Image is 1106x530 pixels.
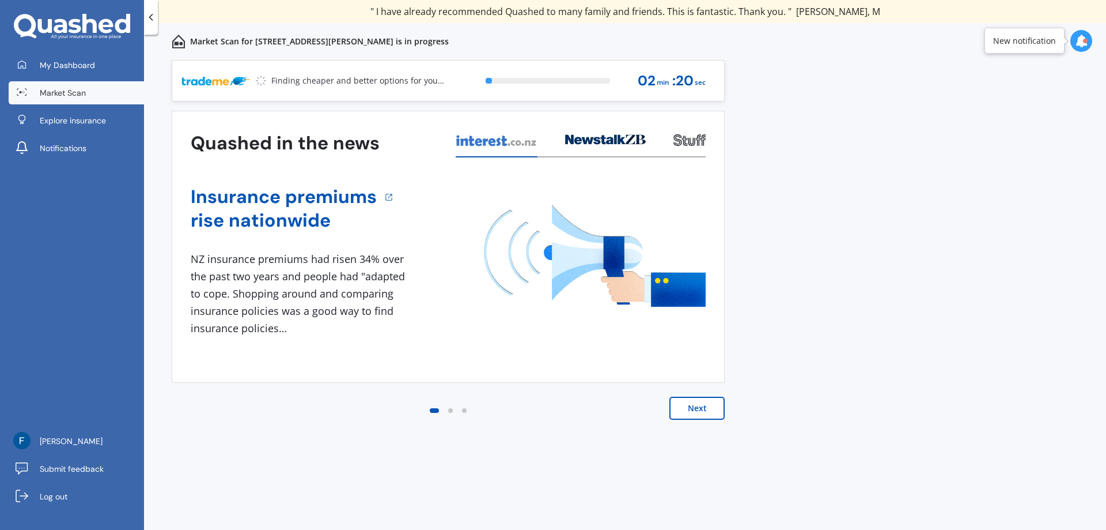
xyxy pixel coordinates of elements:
p: Finding cheaper and better options for you... [271,75,444,87]
a: Submit feedback [9,457,144,480]
a: My Dashboard [9,54,144,77]
a: [PERSON_NAME] [9,430,144,453]
span: Submit feedback [40,463,104,475]
span: [PERSON_NAME] [40,435,103,447]
a: Log out [9,485,144,508]
button: Next [669,397,725,420]
span: Log out [40,491,67,502]
span: min [657,75,669,91]
div: New notification [993,35,1056,47]
p: Market Scan for [STREET_ADDRESS][PERSON_NAME] is in progress [190,36,449,47]
img: home-and-contents.b802091223b8502ef2dd.svg [172,35,185,48]
span: Explore insurance [40,115,106,126]
span: 02 [638,73,656,89]
img: ACg8ocLu8DzWeGKqYxWwY0wLSbtH2cZP_nrznl_K8HqG4_Mz3vOkxpw=s96-c [13,432,31,449]
h3: Quashed in the news [191,131,380,155]
span: My Dashboard [40,59,95,71]
div: NZ insurance premiums had risen 34% over the past two years and people had "adapted to cope. Shop... [191,251,410,337]
a: Notifications [9,137,144,160]
a: Insurance premiums [191,185,377,209]
a: rise nationwide [191,209,377,232]
a: Explore insurance [9,109,144,132]
span: Notifications [40,142,86,154]
span: sec [695,75,706,91]
a: Market Scan [9,81,144,104]
img: media image [484,205,706,307]
span: Market Scan [40,87,86,99]
span: : 20 [672,73,694,89]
